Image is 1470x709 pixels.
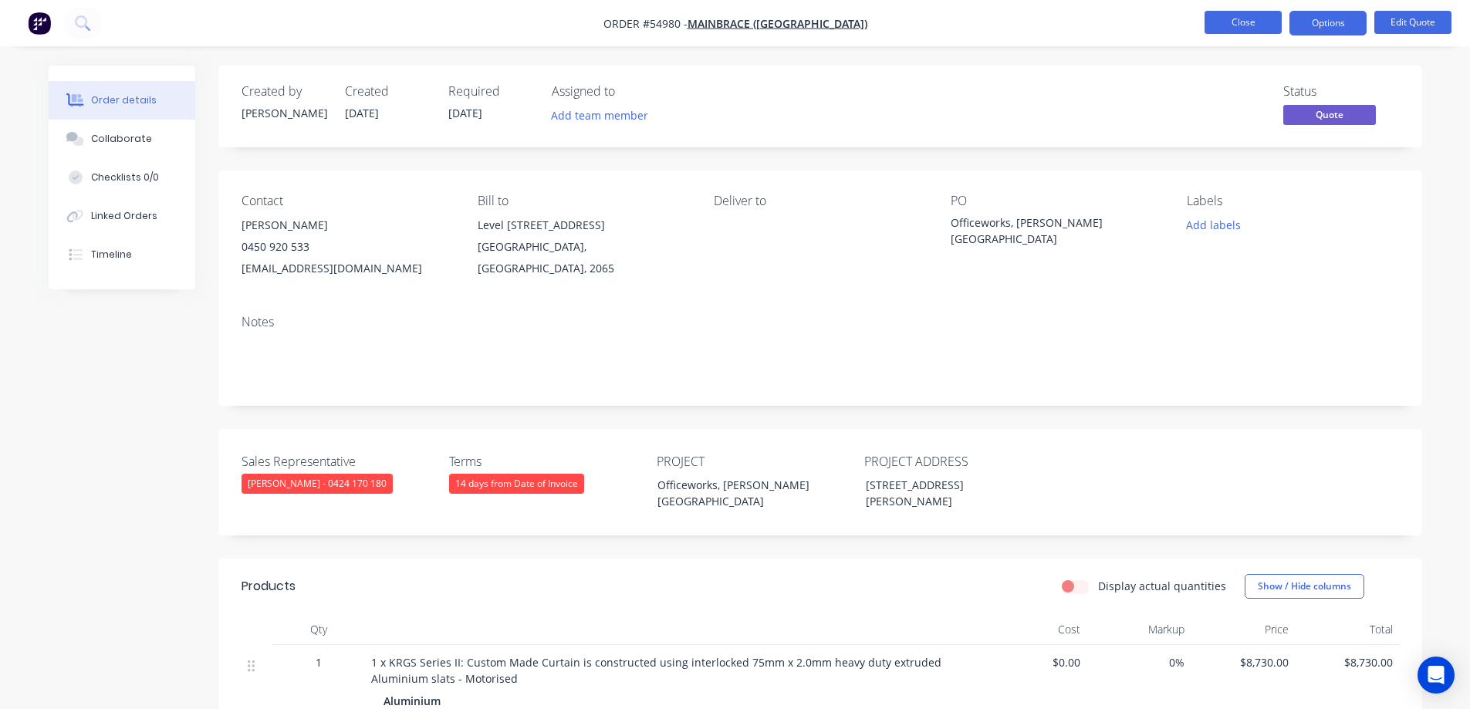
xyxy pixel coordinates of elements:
div: Order details [91,93,157,107]
div: Officeworks, [PERSON_NAME][GEOGRAPHIC_DATA] [951,214,1144,247]
div: [PERSON_NAME] [242,214,453,236]
span: 0% [1093,654,1184,670]
div: Deliver to [714,194,925,208]
button: Close [1205,11,1282,34]
span: [DATE] [345,106,379,120]
a: Mainbrace ([GEOGRAPHIC_DATA]) [688,16,867,31]
div: Labels [1187,194,1398,208]
span: $0.00 [988,654,1080,670]
div: 14 days from Date of Invoice [449,474,584,494]
button: Options [1289,11,1367,35]
span: $8,730.00 [1197,654,1289,670]
div: [EMAIL_ADDRESS][DOMAIN_NAME] [242,258,453,279]
label: PROJECT ADDRESS [864,452,1057,471]
button: Add team member [542,105,656,126]
div: Status [1283,84,1399,99]
div: Price [1191,614,1295,645]
div: Collaborate [91,132,152,146]
div: Timeline [91,248,132,262]
div: Required [448,84,533,99]
button: Timeline [49,235,195,274]
button: Checklists 0/0 [49,158,195,197]
div: Bill to [478,194,689,208]
label: Sales Representative [242,452,434,471]
div: [STREET_ADDRESS][PERSON_NAME] [853,474,1046,512]
div: Notes [242,315,1399,329]
span: 1 x KRGS Series II: Custom Made Curtain is constructed using interlocked 75mm x 2.0mm heavy duty ... [371,655,945,686]
div: Total [1295,614,1399,645]
button: Add labels [1178,214,1249,235]
div: [PERSON_NAME] [242,105,326,121]
div: [GEOGRAPHIC_DATA], [GEOGRAPHIC_DATA], 2065 [478,236,689,279]
img: Factory [28,12,51,35]
span: [DATE] [448,106,482,120]
button: Collaborate [49,120,195,158]
div: Open Intercom Messenger [1418,657,1455,694]
div: Cost [982,614,1086,645]
div: Level [STREET_ADDRESS][GEOGRAPHIC_DATA], [GEOGRAPHIC_DATA], 2065 [478,214,689,279]
div: 0450 920 533 [242,236,453,258]
div: Checklists 0/0 [91,170,159,184]
div: PO [951,194,1162,208]
button: Add team member [552,105,657,126]
label: PROJECT [657,452,850,471]
button: Edit Quote [1374,11,1451,34]
div: Linked Orders [91,209,157,223]
div: Created [345,84,430,99]
div: Markup [1086,614,1191,645]
span: 1 [316,654,322,670]
span: Quote [1283,105,1376,124]
div: Assigned to [552,84,706,99]
button: Linked Orders [49,197,195,235]
button: Order details [49,81,195,120]
button: Quote [1283,105,1376,128]
div: Qty [272,614,365,645]
div: [PERSON_NAME]0450 920 533[EMAIL_ADDRESS][DOMAIN_NAME] [242,214,453,279]
label: Terms [449,452,642,471]
div: Level [STREET_ADDRESS] [478,214,689,236]
span: Order #54980 - [603,16,688,31]
div: Products [242,577,296,596]
label: Display actual quantities [1098,578,1226,594]
div: Created by [242,84,326,99]
button: Show / Hide columns [1245,574,1364,599]
div: Officeworks, [PERSON_NAME][GEOGRAPHIC_DATA] [645,474,838,512]
div: Contact [242,194,453,208]
span: $8,730.00 [1301,654,1393,670]
div: [PERSON_NAME] - 0424 170 180 [242,474,393,494]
